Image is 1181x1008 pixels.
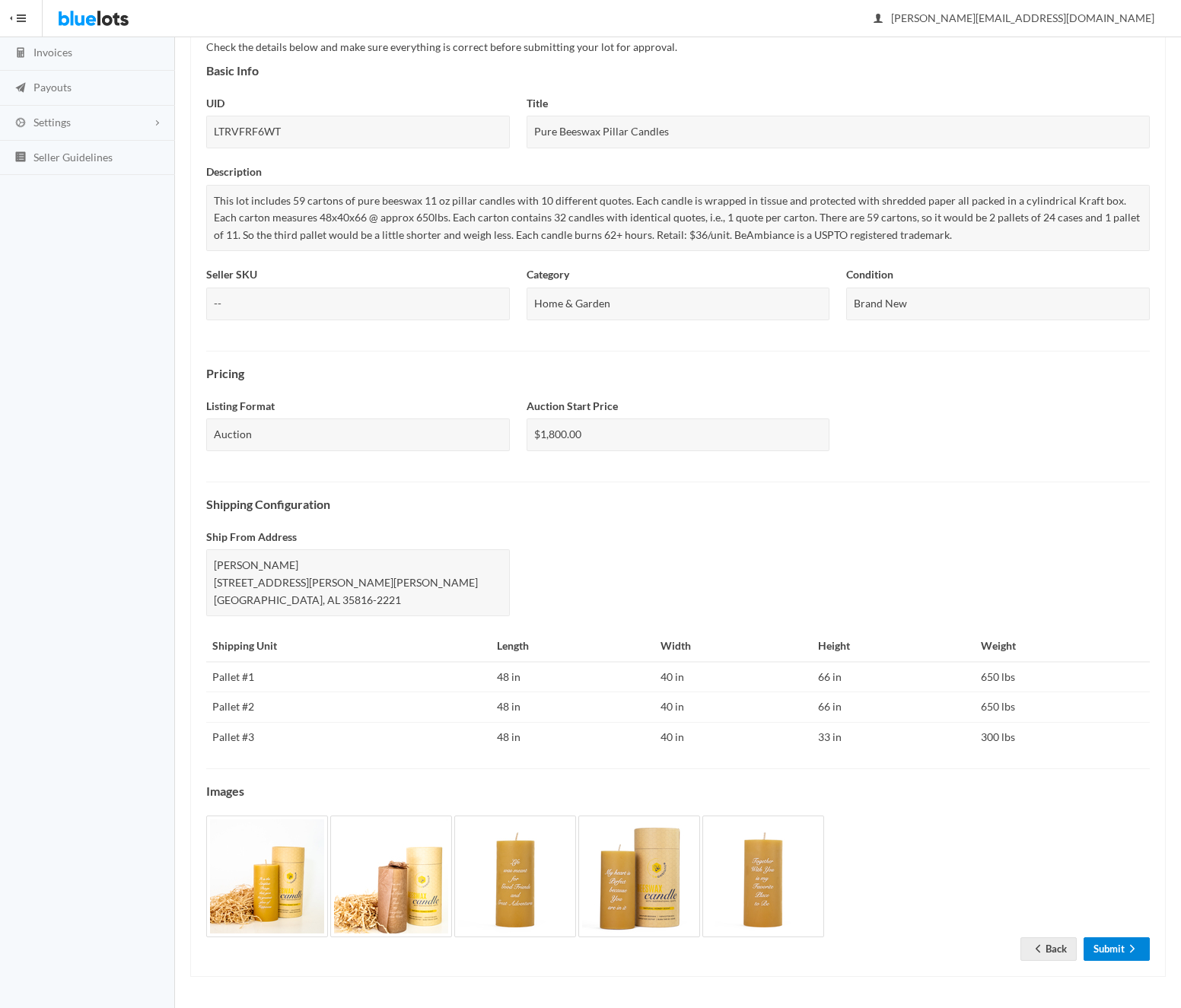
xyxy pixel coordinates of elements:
ion-icon: person [871,12,886,27]
img: 47f165d8-fc41-496d-be64-751b53852984-1733523256.jpg [454,816,576,937]
h4: Pricing [206,367,1150,380]
label: UID [206,95,224,113]
td: 300 lbs [975,723,1150,752]
td: 66 in [812,692,976,723]
td: Pallet #1 [206,662,491,692]
td: 650 lbs [975,662,1150,692]
ion-icon: list box [13,151,28,165]
th: Weight [975,631,1150,662]
ion-icon: calculator [13,46,28,61]
td: 48 in [491,723,654,752]
label: Ship From Address [206,529,297,546]
td: 40 in [654,723,812,752]
span: Invoices [33,46,72,59]
ion-icon: arrow back [1030,943,1046,957]
ion-icon: arrow forward [1125,943,1140,957]
td: Pallet #3 [206,723,491,752]
th: Length [491,631,654,662]
label: Title [527,95,548,113]
p: Check the details below and make sure everything is correct before submitting your lot for approval. [206,39,1150,56]
span: [PERSON_NAME][EMAIL_ADDRESS][DOMAIN_NAME] [874,11,1154,24]
div: Pure Beeswax Pillar Candles [527,116,1150,148]
span: Payouts [33,81,72,94]
div: Brand New [846,288,1150,320]
td: 33 in [812,723,976,752]
div: $1,800.00 [527,418,830,451]
img: 560be247-652d-4286-89c8-1fc12f55b0d1-1726261011.jpg [330,816,452,937]
a: arrow backBack [1020,937,1077,961]
td: 48 in [491,662,654,692]
label: Condition [846,266,893,284]
div: -- [206,288,510,320]
label: Category [527,266,569,284]
td: Pallet #2 [206,692,491,723]
th: Height [812,631,976,662]
ion-icon: paper plane [13,81,28,96]
td: 48 in [491,692,654,723]
td: 40 in [654,692,812,723]
a: Submitarrow forward [1084,937,1150,961]
th: Shipping Unit [206,631,491,662]
label: Description [206,164,262,181]
td: 650 lbs [975,692,1150,723]
span: Settings [33,116,71,129]
img: 77b9d8d0-639c-4dd4-9fb6-ab0234a65071-1726261010.jpg [206,816,328,937]
label: Auction Start Price [527,398,618,415]
td: 40 in [654,662,812,692]
div: Auction [206,418,510,451]
div: This lot includes 59 cartons of pure beeswax 11 oz pillar candles with 10 different quotes. Each ... [206,185,1150,252]
div: LTRVFRF6WT [206,116,510,148]
th: Width [654,631,812,662]
td: 66 in [812,662,976,692]
label: Listing Format [206,398,275,415]
img: 6013e8db-3daa-4125-b558-1d4f57e09326-1736365365.jpg [578,816,700,937]
div: [PERSON_NAME] [STREET_ADDRESS][PERSON_NAME][PERSON_NAME] [GEOGRAPHIC_DATA], AL 35816-2221 [206,549,510,616]
h4: Shipping Configuration [206,498,1150,511]
ion-icon: cog [13,116,28,131]
label: Seller SKU [206,266,257,284]
div: Home & Garden [527,288,830,320]
img: d1b74d5d-0708-4de5-8810-22917db4af20-1736365411.jpg [702,816,824,937]
span: Seller Guidelines [33,151,113,164]
h4: Basic Info [206,64,1150,78]
h4: Images [206,784,1150,798]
